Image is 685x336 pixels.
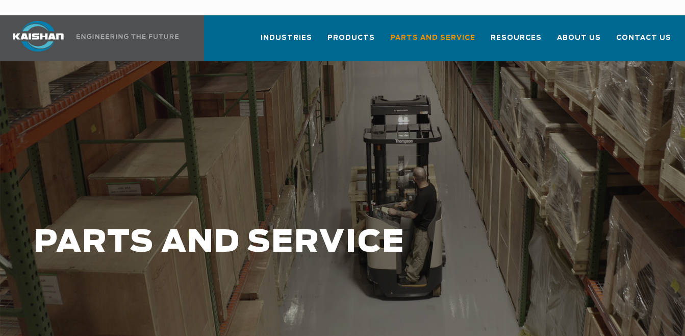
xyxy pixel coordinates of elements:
h1: PARTS AND SERVICE [34,226,547,260]
span: Products [327,32,375,44]
a: About Us [557,25,601,59]
span: Parts and Service [390,32,475,44]
a: Industries [261,25,312,59]
a: Parts and Service [390,25,475,59]
a: Contact Us [616,25,671,59]
a: Products [327,25,375,59]
span: About Us [557,32,601,44]
img: Engineering the future [77,34,179,39]
span: Contact Us [616,32,671,44]
span: Resources [491,32,542,44]
span: Industries [261,32,312,44]
a: Resources [491,25,542,59]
